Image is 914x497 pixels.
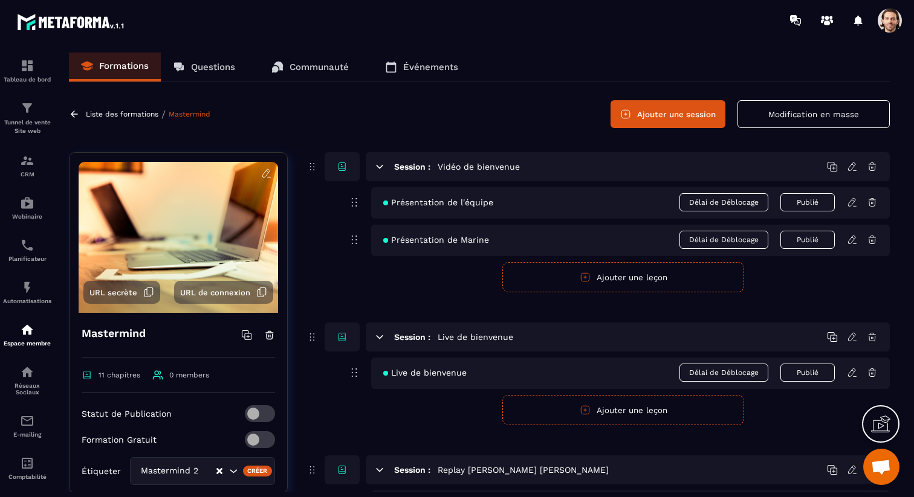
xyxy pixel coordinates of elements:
img: automations [20,280,34,295]
p: Communauté [290,62,349,72]
p: E-mailing [3,431,51,438]
h5: Live de bienvenue [438,331,513,343]
div: Ouvrir le chat [863,449,899,485]
span: Délai de Déblocage [679,231,768,249]
p: Webinaire [3,213,51,220]
a: emailemailE-mailing [3,405,51,447]
p: Tunnel de vente Site web [3,118,51,135]
p: CRM [3,171,51,178]
a: automationsautomationsEspace membre [3,313,51,356]
p: Étiqueter [82,466,121,476]
button: Ajouter une leçon [502,262,744,292]
img: background [79,162,278,313]
span: Présentation de l'équipe [383,197,493,207]
img: logo [17,11,126,33]
a: Mastermind [169,110,210,118]
p: Tableau de bord [3,76,51,83]
button: Modification en masse [737,100,890,128]
p: Espace membre [3,340,51,347]
p: Formation Gratuit [82,435,157,444]
a: Liste des formations [86,110,158,118]
img: formation [20,153,34,168]
span: Présentation de Marine [383,235,489,245]
a: Formations [69,53,161,82]
a: formationformationTunnel de vente Site web [3,92,51,144]
h6: Session : [394,162,430,172]
img: automations [20,322,34,337]
span: Mastermind 2 [138,464,201,478]
button: Publié [780,364,835,382]
h6: Session : [394,332,430,342]
p: Statut de Publication [82,409,172,418]
p: Automatisations [3,298,51,304]
span: 0 members [169,371,209,379]
div: Créer [243,466,273,476]
a: Questions [161,53,247,82]
h4: Mastermind [82,325,146,342]
img: accountant [20,456,34,470]
a: automationsautomationsWebinaire [3,187,51,229]
button: Publié [780,193,835,211]
h5: Replay [PERSON_NAME] [PERSON_NAME] [438,464,609,476]
span: Délai de Déblocage [679,364,768,382]
p: Comptabilité [3,473,51,480]
span: URL secrète [89,288,137,297]
span: Live de bienvenue [383,368,467,377]
h6: Session : [394,465,430,475]
p: Réseaux Sociaux [3,382,51,396]
button: URL de connexion [174,281,273,304]
a: formationformationCRM [3,144,51,187]
p: Planificateur [3,255,51,262]
button: Ajouter une leçon [502,395,744,425]
a: Communauté [259,53,361,82]
img: formation [20,59,34,73]
a: formationformationTableau de bord [3,50,51,92]
button: Ajouter une session [611,100,725,128]
button: Clear Selected [216,467,222,476]
span: Délai de Déblocage [679,193,768,211]
h5: Vidéo de bienvenue [438,161,520,173]
div: Search for option [130,457,275,485]
span: 11 chapitres [99,371,140,379]
img: formation [20,101,34,115]
a: Événements [373,53,470,82]
span: URL de connexion [180,288,250,297]
a: schedulerschedulerPlanificateur [3,229,51,271]
img: email [20,414,34,428]
p: Questions [191,62,235,72]
a: automationsautomationsAutomatisations [3,271,51,313]
span: / [161,109,166,120]
a: social-networksocial-networkRéseaux Sociaux [3,356,51,405]
img: social-network [20,365,34,379]
p: Formations [99,60,149,71]
p: Événements [403,62,458,72]
img: automations [20,196,34,210]
button: URL secrète [83,281,160,304]
a: accountantaccountantComptabilité [3,447,51,489]
input: Search for option [201,464,215,478]
img: scheduler [20,238,34,252]
button: Publié [780,231,835,249]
